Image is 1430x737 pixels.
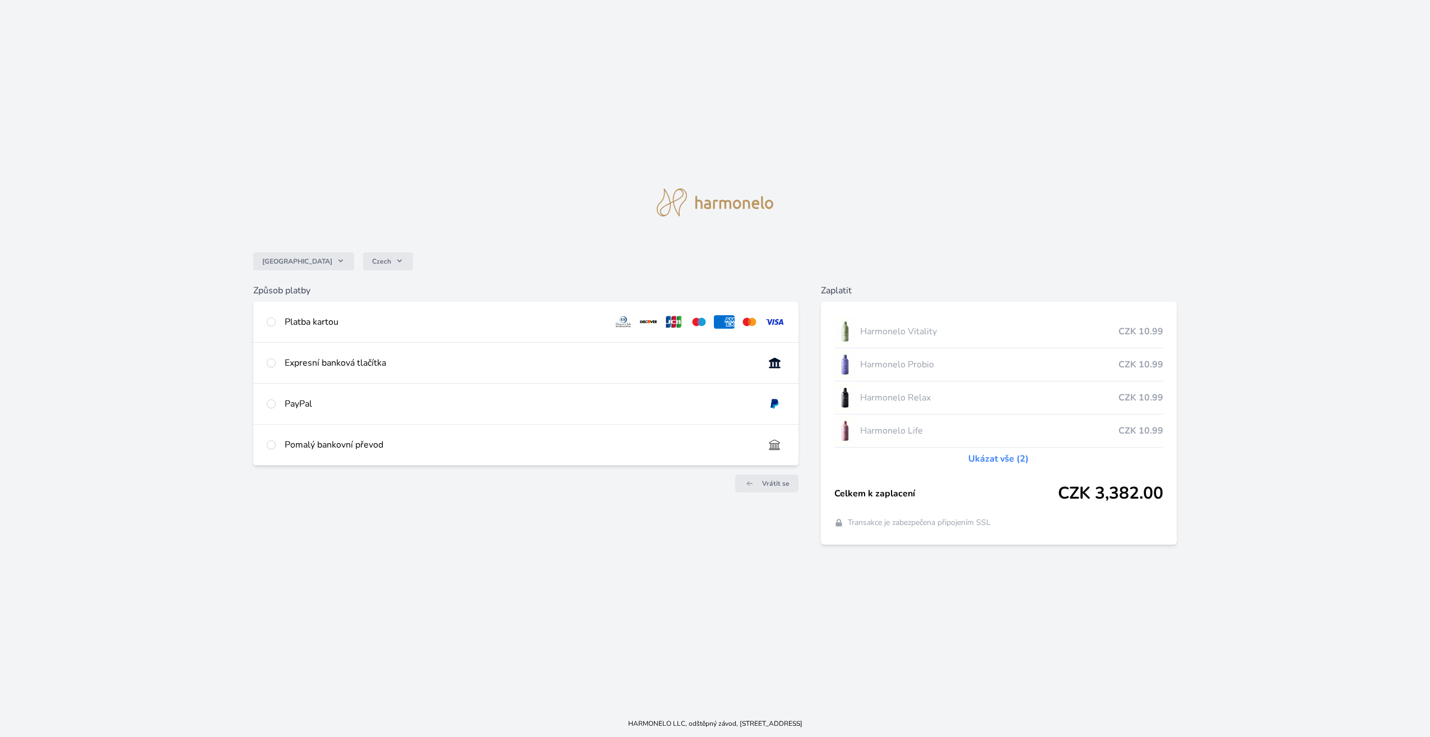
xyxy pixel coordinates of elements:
img: diners.svg [613,315,634,329]
span: CZK 10.99 [1118,424,1163,437]
span: Harmonelo Relax [860,391,1118,404]
img: CLEAN_VITALITY_se_stinem_x-lo.jpg [834,317,856,346]
span: CZK 10.99 [1118,391,1163,404]
img: amex.svg [714,315,735,329]
span: Celkem k zaplacení [834,487,1058,500]
span: Vrátit se [762,479,790,488]
span: Harmonelo Probio [860,358,1118,371]
span: CZK 10.99 [1118,358,1163,371]
a: Ukázat vše (2) [968,452,1029,466]
span: CZK 3,382.00 [1058,483,1163,504]
img: logo.svg [657,188,773,217]
span: [GEOGRAPHIC_DATA] [262,257,332,266]
h6: Způsob platby [253,284,798,297]
span: Czech [372,257,391,266]
img: mc.svg [739,315,760,329]
img: visa.svg [764,315,785,329]
img: CLEAN_PROBIO_se_stinem_x-lo.jpg [834,351,856,379]
span: CZK 10.99 [1118,325,1163,338]
img: paypal.svg [764,397,785,411]
div: Expresní banková tlačítka [285,356,755,370]
div: PayPal [285,397,755,411]
a: Vrátit se [735,475,798,492]
img: CLEAN_LIFE_se_stinem_x-lo.jpg [834,417,856,445]
img: maestro.svg [689,315,709,329]
span: Transakce je zabezpečena připojením SSL [848,517,991,528]
img: bankTransfer_IBAN.svg [764,438,785,452]
h6: Zaplatit [821,284,1177,297]
img: jcb.svg [663,315,684,329]
button: [GEOGRAPHIC_DATA] [253,252,354,270]
img: onlineBanking_CZ.svg [764,356,785,370]
span: Harmonelo Life [860,424,1118,437]
div: Platba kartou [285,315,604,329]
img: CLEAN_RELAX_se_stinem_x-lo.jpg [834,384,856,412]
span: Harmonelo Vitality [860,325,1118,338]
button: Czech [363,252,413,270]
div: Pomalý bankovní převod [285,438,755,452]
img: discover.svg [638,315,659,329]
